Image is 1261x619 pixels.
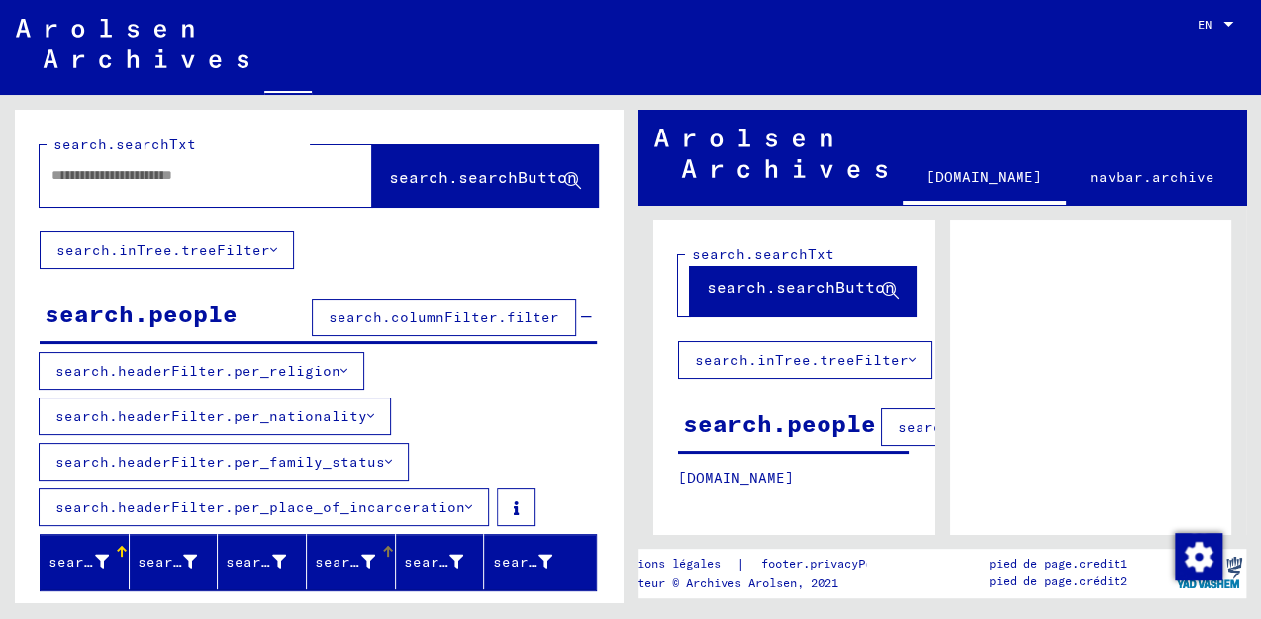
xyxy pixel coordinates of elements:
[692,245,834,263] mat-label: search.searchTxt
[654,129,887,178] img: Arolsen_neg.svg
[48,546,134,577] div: search.peopleGrid.lastName
[39,488,489,526] button: search.headerFilter.per_place_of_incarceration
[39,352,364,390] button: search.headerFilter.per_religion
[53,135,196,153] mat-label: search.searchTxt
[404,553,644,571] font: search.peopleGrid.yearBirth
[690,255,916,316] button: search.searchButton
[138,546,223,577] div: search.peopleGrid.firstName
[560,554,735,575] a: footer.mentions légales
[372,145,598,207] button: search.searchButton
[56,241,270,259] font: search.inTree.treeFilter
[1175,533,1222,580] img: Modifier le consentement
[45,296,238,331] div: search.people
[735,554,744,575] font: |
[55,407,367,425] font: search.headerFilter.per_nationality
[989,573,1127,590] p: pied de page.crédit2
[903,153,1066,205] a: [DOMAIN_NAME]
[707,277,895,297] span: search.searchButton
[130,534,219,589] mat-header-cell: search.peopleGrid.firstName
[55,498,465,516] font: search.headerFilter.per_place_of_incarceration
[138,553,377,571] font: search.peopleGrid.firstName
[989,555,1127,573] p: pied de page.credit1
[492,553,777,571] font: search.peopleGrid.prisonerNumber
[678,341,932,379] button: search.inTree.treeFilter
[1066,153,1238,201] a: navbar.archive
[315,553,564,571] font: search.peopleGrid.placeBirth
[39,443,409,481] button: search.headerFilter.per_family_status
[683,405,876,441] div: search.people
[744,554,943,575] a: footer.privacyPolitique
[1198,18,1219,32] span: EN
[329,309,559,326] span: search.columnFilter.filter
[678,468,909,488] p: [DOMAIN_NAME]
[55,362,340,380] font: search.headerFilter.per_religion
[307,534,396,589] mat-header-cell: search.peopleGrid.placeBirth
[226,553,475,571] font: search.peopleGrid.maidenName
[898,418,1128,436] span: search.columnFilter.filter
[492,546,577,577] div: search.peopleGrid.prisonerNumber
[315,546,400,577] div: search.peopleGrid.placeBirth
[40,231,294,269] button: search.inTree.treeFilter
[389,167,577,187] span: search.searchButton
[55,453,385,471] font: search.headerFilter.per_family_status
[39,398,391,435] button: search.headerFilter.per_nationality
[312,299,576,336] button: search.columnFilter.filter
[404,546,489,577] div: search.peopleGrid.yearBirth
[695,351,909,369] font: search.inTree.treeFilter
[41,534,130,589] mat-header-cell: search.peopleGrid.lastName
[396,534,485,589] mat-header-cell: search.peopleGrid.yearBirth
[484,534,596,589] mat-header-cell: search.peopleGrid.prisonerNumber
[16,19,248,68] img: Arolsen_neg.svg
[218,534,307,589] mat-header-cell: search.peopleGrid.maidenName
[881,408,1145,446] button: search.columnFilter.filter
[48,553,280,571] font: search.peopleGrid.lastName
[1172,548,1246,597] img: yv_logo.png
[560,575,943,592] p: Droits d’auteur © Archives Arolsen, 2021
[226,546,311,577] div: search.peopleGrid.maidenName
